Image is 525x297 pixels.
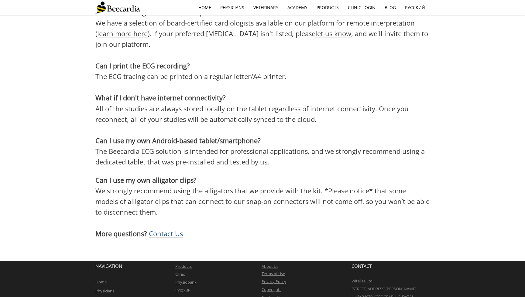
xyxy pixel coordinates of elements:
[95,93,226,102] span: What if I don't have internet connectivity?
[262,271,285,276] a: Terms of Use
[95,61,190,70] span: Can I print the ECG recording?
[352,278,373,284] span: Witalize Ltd.
[178,264,192,269] a: roducts
[95,72,287,81] span: The ECG tracing can be printed on a regular letter/A4 printer.
[95,136,220,145] span: Can I use my own Android-based tablet/
[95,263,122,269] span: NAVIGATION
[352,286,416,292] span: [STREET_ADDRESS][PERSON_NAME]
[95,18,428,49] span: We have a selection of board-certified cardiologists available on our platform for remote interpr...
[380,1,400,15] a: Blog
[95,175,197,185] span: Can I use my own alligator clips?
[175,264,178,269] a: P
[175,279,197,285] a: Physiobank
[97,29,148,38] a: learn more here
[194,1,216,15] a: home
[315,29,351,38] a: let us know
[400,1,430,15] a: Русский
[95,186,430,216] span: We strongly recommend using the alligators that we provide with the kit. *Please notice* that som...
[95,104,409,124] span: All of the studies are always stored locally on the tablet regardless of internet connectivity. O...
[343,1,380,15] a: Clinic Login
[352,263,372,269] span: CONTACT
[258,136,261,145] span: ?
[95,2,140,14] img: Beecardia
[175,271,185,277] a: Clinic
[175,287,190,293] a: Русский
[220,136,258,145] span: smartphone
[95,147,425,166] span: The Beecardia ECG solution is intended for professional applications, and we strongly recommend u...
[283,1,312,15] a: Academy
[216,1,249,15] a: Physicians
[262,264,278,269] a: About Us
[262,279,286,284] a: Privacy Policy
[95,229,147,238] span: More questions?
[149,229,183,238] a: Contact Us
[95,288,114,294] a: Physicians
[95,8,236,17] span: Which cardiologists can I order reports from?
[262,287,281,292] a: Copyrights
[95,279,107,285] a: Home
[249,1,283,15] a: Veterinary
[312,1,343,15] a: Products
